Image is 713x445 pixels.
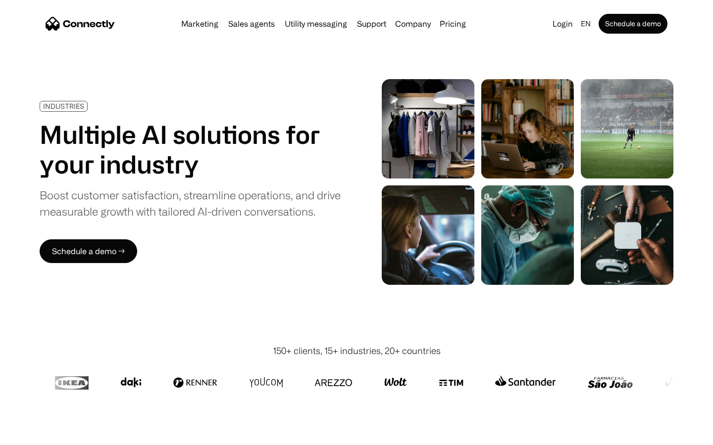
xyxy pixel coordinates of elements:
a: Schedule a demo → [40,239,137,263]
div: en [577,17,597,31]
a: Login [549,17,577,31]
div: Boost customer satisfaction, streamline operations, and drive measurable growth with tailored AI-... [40,187,341,220]
div: 150+ clients, 15+ industries, 20+ countries [273,344,441,357]
a: Pricing [436,20,470,28]
div: INDUSTRIES [43,102,84,110]
div: Company [395,17,431,31]
a: Sales agents [224,20,279,28]
a: Marketing [177,20,222,28]
a: home [46,16,115,31]
a: Support [353,20,390,28]
div: Company [392,17,434,31]
div: en [581,17,591,31]
h1: Multiple AI solutions for your industry [40,120,341,179]
a: Schedule a demo [599,14,667,34]
a: Utility messaging [281,20,351,28]
aside: Language selected: English [10,427,59,442]
ul: Language list [20,428,59,442]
